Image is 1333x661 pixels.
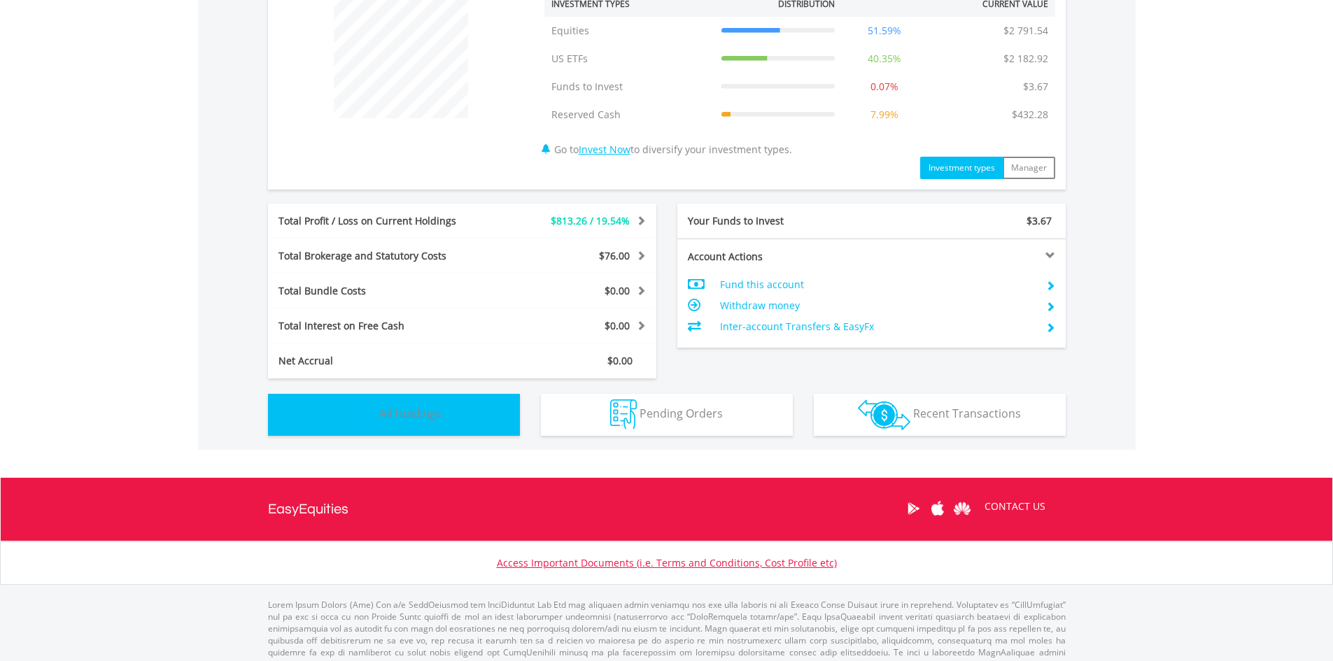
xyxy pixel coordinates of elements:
[926,487,950,530] a: Apple
[599,249,630,262] span: $76.00
[268,249,495,263] div: Total Brokerage and Statutory Costs
[996,45,1055,73] td: $2 182.92
[605,284,630,297] span: $0.00
[842,73,927,101] td: 0.07%
[842,17,927,45] td: 51.59%
[1016,73,1055,101] td: $3.67
[551,214,630,227] span: $813.26 / 19.54%
[858,399,910,430] img: transactions-zar-wht.png
[1003,157,1055,179] button: Manager
[268,214,495,228] div: Total Profit / Loss on Current Holdings
[268,394,520,436] button: All Holdings
[544,101,714,129] td: Reserved Cash
[346,399,376,429] img: holdings-wht.png
[975,487,1055,526] a: CONTACT US
[610,399,637,429] img: pending_instructions-wht.png
[544,73,714,101] td: Funds to Invest
[605,319,630,332] span: $0.00
[544,17,714,45] td: Equities
[379,406,442,421] span: All Holdings
[720,295,1034,316] td: Withdraw money
[950,487,975,530] a: Huawei
[541,394,793,436] button: Pending Orders
[677,214,872,228] div: Your Funds to Invest
[579,143,630,156] a: Invest Now
[268,478,348,541] a: EasyEquities
[544,45,714,73] td: US ETFs
[842,45,927,73] td: 40.35%
[920,157,1003,179] button: Investment types
[842,101,927,129] td: 7.99%
[607,354,633,367] span: $0.00
[720,316,1034,337] td: Inter-account Transfers & EasyFx
[640,406,723,421] span: Pending Orders
[913,406,1021,421] span: Recent Transactions
[1005,101,1055,129] td: $432.28
[677,250,872,264] div: Account Actions
[901,487,926,530] a: Google Play
[720,274,1034,295] td: Fund this account
[268,284,495,298] div: Total Bundle Costs
[996,17,1055,45] td: $2 791.54
[268,319,495,333] div: Total Interest on Free Cash
[268,354,495,368] div: Net Accrual
[497,556,837,569] a: Access Important Documents (i.e. Terms and Conditions, Cost Profile etc)
[814,394,1066,436] button: Recent Transactions
[1027,214,1052,227] span: $3.67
